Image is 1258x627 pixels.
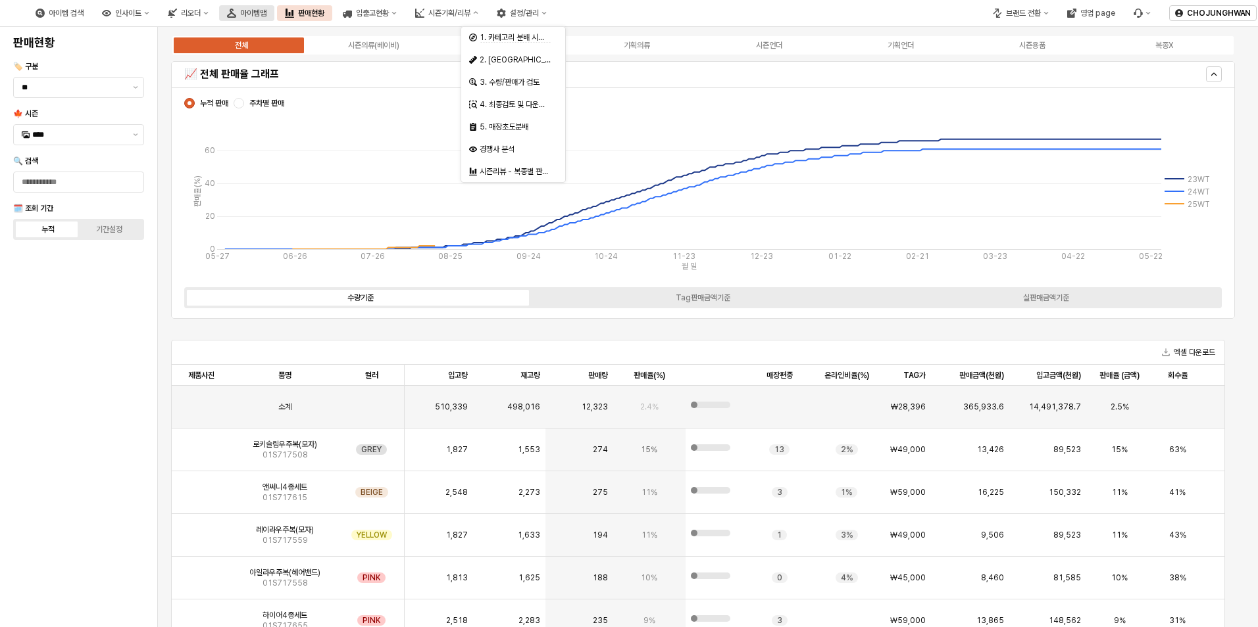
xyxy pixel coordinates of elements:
button: CHOJUNGHWAN [1169,5,1257,21]
p: CHOJUNGHWAN [1187,8,1251,18]
span: 2,273 [518,487,540,498]
main: App Frame [158,27,1258,627]
h5: 📈 전체 판매율 그래프 [184,68,960,81]
span: 판매율 (금액) [1099,370,1140,381]
button: 영업 page [1059,5,1123,21]
span: 15% [1111,444,1128,455]
div: 시즌기획/리뷰 [407,5,486,21]
span: ₩49,000 [890,444,926,455]
span: 38% [1169,572,1186,583]
div: 시즌언더 [756,41,782,50]
div: 경쟁사 분석 [480,144,549,154]
span: 2,518 [446,615,468,626]
span: 150,332 [1049,487,1081,498]
div: 입출고현황 [335,5,405,21]
span: 🔍 검색 [13,156,38,166]
span: TAG가 [903,370,926,381]
span: 63% [1169,444,1186,455]
span: 컬러 [365,370,378,381]
div: 수량기준 [347,293,374,302]
div: 아이템 검색 [49,9,84,18]
span: 01S717559 [263,535,308,546]
span: 43% [1169,530,1186,540]
span: 소계 [278,402,291,412]
span: 01S717615 [263,492,307,503]
span: 아일라우주복(헤어밴드) [249,567,320,578]
span: 누적 판매 [200,98,228,108]
span: 11% [642,487,657,498]
div: 3. 수량/판매가 검토 [480,77,549,87]
span: 2,283 [518,615,540,626]
span: 194 [593,530,608,540]
div: 인사이트 [115,9,141,18]
span: PINK [363,572,380,583]
span: 1,625 [518,572,540,583]
span: 498,016 [507,402,540,412]
span: 9% [643,615,655,626]
span: 10% [641,572,657,583]
span: 01S717508 [263,450,308,460]
span: 1,553 [518,444,540,455]
span: 1,633 [518,530,540,540]
button: 아이템맵 [219,5,274,21]
button: 인사이트 [94,5,157,21]
label: 누적 [18,223,79,235]
span: 온라인비율(%) [824,370,869,381]
span: 로키슬림우주복(모자) [253,439,317,450]
h4: 판매현황 [13,36,144,49]
span: 8,460 [981,572,1004,583]
span: 주차별 판매 [249,98,284,108]
div: 복종X [1155,41,1173,50]
div: 5. 매장초도분배 [480,122,549,132]
span: 1. 카테고리 분배 시뮬레이션 [480,33,565,43]
div: 브랜드 전환 [985,5,1057,21]
div: 2. [GEOGRAPHIC_DATA] [480,55,551,65]
div: 설정/관리 [489,5,555,21]
span: 15% [641,444,657,455]
span: 3 [777,615,782,626]
div: Tag판매금액기준 [676,293,730,302]
div: 입출고현황 [356,9,389,18]
div: 전체 [235,41,248,50]
div: 시즌리뷰 - 복종별 판매율 비교 [480,166,551,177]
span: 판매량 [588,370,608,381]
label: 시즌의류(토들러) [440,39,571,51]
button: 제안 사항 표시 [128,125,143,145]
span: 11% [1112,487,1128,498]
span: 재고량 [520,370,540,381]
span: 판매율(%) [634,370,665,381]
span: 1,827 [446,530,468,540]
div: 영업 page [1080,9,1115,18]
button: Hide [1206,66,1222,82]
span: 품명 [278,370,291,381]
div: 브랜드 전환 [1006,9,1041,18]
span: 입고량 [448,370,468,381]
span: 188 [593,572,608,583]
span: 4% [841,572,853,583]
div: 버그 제보 및 기능 개선 요청 [1126,5,1159,21]
span: 13 [774,444,784,455]
span: 13,426 [977,444,1004,455]
button: 아이템 검색 [28,5,91,21]
span: 매장편중 [767,370,793,381]
label: 전체 [176,39,307,51]
span: 🗓️ 조회 기간 [13,204,53,213]
span: ₩59,000 [890,487,926,498]
span: PINK [363,615,380,626]
span: 3 [777,487,782,498]
div: 기간설정 [96,225,122,234]
span: 회수율 [1168,370,1188,381]
span: ₩45,000 [890,572,926,583]
span: ₩59,000 [890,615,926,626]
div: 시즌의류(베이비) [348,41,399,50]
div: Select an option [461,26,565,183]
div: 리오더 [181,9,201,18]
span: 365,933.6 [963,402,1004,412]
span: 510,339 [435,402,468,412]
span: 2.4% [640,402,659,412]
label: 복종X [1099,39,1230,51]
label: 시즌의류(베이비) [307,39,439,51]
